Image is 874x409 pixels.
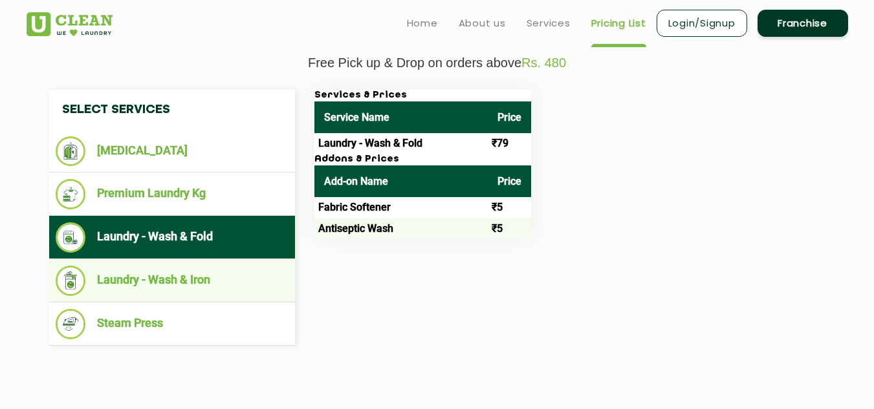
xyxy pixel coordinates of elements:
td: Antiseptic Wash [314,218,488,238]
a: Home [407,16,438,31]
li: Laundry - Wash & Fold [56,222,289,253]
li: Steam Press [56,309,289,339]
th: Price [488,165,531,197]
td: ₹5 [488,197,531,218]
li: [MEDICAL_DATA] [56,136,289,166]
td: ₹5 [488,218,531,238]
img: Laundry - Wash & Fold [56,222,86,253]
th: Add-on Name [314,165,488,197]
td: Fabric Softener [314,197,488,218]
a: Franchise [758,10,848,37]
th: Price [488,101,531,133]
img: Premium Laundry Kg [56,179,86,209]
a: Services [527,16,571,31]
h4: Select Services [49,90,295,130]
a: About us [459,16,506,31]
span: Rs. 480 [521,56,566,70]
img: Laundry - Wash & Iron [56,266,86,296]
h3: Addons & Prices [314,154,531,165]
th: Service Name [314,101,488,133]
a: Pricing List [591,16,646,31]
td: ₹79 [488,133,531,154]
img: Dry Cleaning [56,136,86,166]
li: Laundry - Wash & Iron [56,266,289,296]
td: Laundry - Wash & Fold [314,133,488,154]
img: UClean Laundry and Dry Cleaning [27,12,113,36]
img: Steam Press [56,309,86,339]
h3: Services & Prices [314,90,531,101]
a: Login/Signup [657,10,747,37]
li: Premium Laundry Kg [56,179,289,209]
p: Free Pick up & Drop on orders above [27,56,848,70]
